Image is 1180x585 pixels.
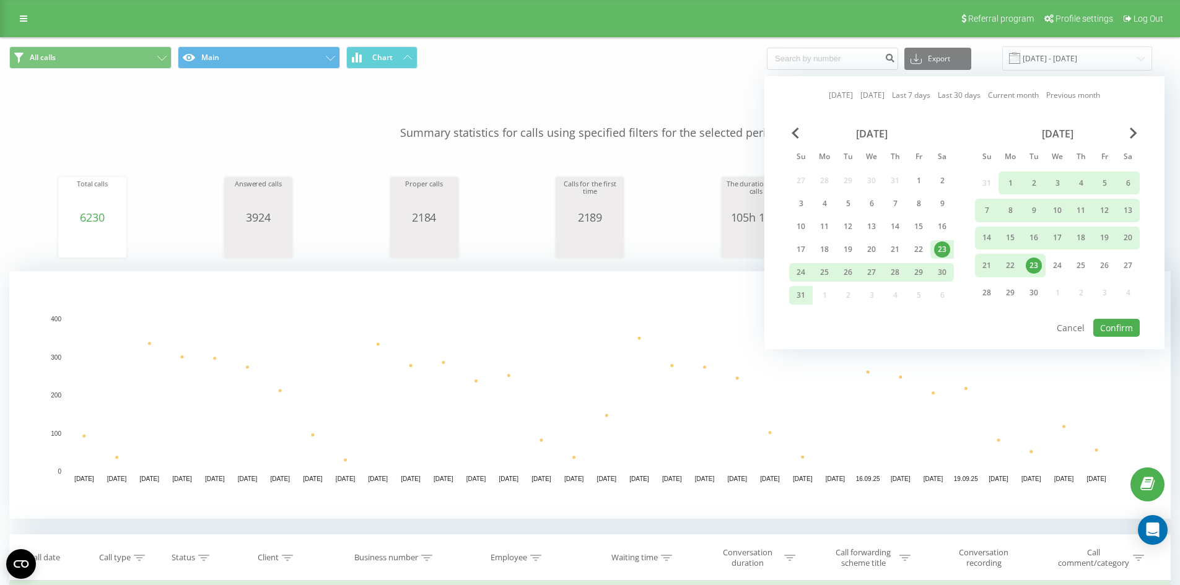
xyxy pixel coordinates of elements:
div: Call forwarding scheme title [830,547,896,568]
div: Wed Sep 24, 2025 [1046,254,1069,277]
div: 26 [1096,258,1112,274]
div: Sun Sep 7, 2025 [975,199,999,222]
text: [DATE] [499,475,518,482]
div: The duration of all calls [725,180,787,211]
div: Calls for the first time [559,180,621,211]
div: 29 [1002,285,1018,301]
div: Sat Sep 13, 2025 [1116,199,1140,222]
text: [DATE] [238,475,258,482]
div: Tue Sep 2, 2025 [1022,171,1046,194]
svg: A chart. [559,223,621,261]
abbr: Tuesday [1025,149,1043,167]
svg: A chart. [725,223,787,261]
div: 11 [1073,202,1089,219]
p: Summary statistics for calls using specified filters for the selected period [9,100,1171,141]
text: 0 [58,468,61,475]
div: Mon Aug 18, 2025 [813,240,836,259]
div: A chart. [227,223,289,261]
span: Chart [372,53,393,62]
div: Fri Aug 1, 2025 [907,171,930,190]
abbr: Monday [815,149,834,167]
div: Conversation duration [715,547,781,568]
abbr: Friday [1095,149,1114,167]
div: 15 [1002,230,1018,246]
div: Wed Aug 13, 2025 [860,217,883,236]
text: 16.09.25 [856,475,880,482]
span: Profile settings [1055,14,1113,24]
abbr: Monday [1001,149,1020,167]
div: Sat Sep 20, 2025 [1116,227,1140,249]
div: Sun Sep 14, 2025 [975,227,999,249]
div: Employee [491,553,527,563]
text: [DATE] [662,475,682,482]
svg: A chart. [393,223,455,261]
text: [DATE] [564,475,584,482]
div: Fri Aug 29, 2025 [907,263,930,282]
div: Sat Aug 30, 2025 [930,263,954,282]
text: [DATE] [205,475,225,482]
div: 7 [979,202,995,219]
div: Call comment/category [1057,547,1130,568]
div: 20 [1120,230,1136,246]
div: 17 [793,241,809,258]
div: 15 [911,219,927,235]
div: Mon Sep 15, 2025 [999,227,1022,249]
text: [DATE] [434,475,453,482]
div: 14 [887,219,903,235]
div: 2 [934,173,950,189]
div: Thu Sep 18, 2025 [1069,227,1093,249]
div: 18 [816,241,833,258]
text: 300 [51,354,61,361]
div: Waiting time [611,553,658,563]
span: All calls [30,53,56,63]
input: Search by number [767,48,898,70]
div: Thu Aug 28, 2025 [883,263,907,282]
div: Wed Aug 27, 2025 [860,263,883,282]
div: 16 [934,219,950,235]
text: [DATE] [1021,475,1041,482]
div: 19 [1096,230,1112,246]
text: [DATE] [793,475,813,482]
text: [DATE] [629,475,649,482]
button: Chart [346,46,417,69]
div: 28 [887,264,903,280]
div: Mon Sep 8, 2025 [999,199,1022,222]
div: 105h 19m [725,211,787,223]
text: [DATE] [1086,475,1106,482]
abbr: Wednesday [1048,149,1067,167]
text: [DATE] [891,475,911,482]
div: 24 [793,264,809,280]
text: [DATE] [303,475,323,482]
div: 31 [793,287,809,303]
a: Previous month [1046,89,1100,101]
div: Thu Aug 21, 2025 [883,240,907,259]
abbr: Tuesday [839,149,857,167]
div: Business number [354,553,418,563]
div: 7 [887,196,903,212]
div: 25 [1073,258,1089,274]
text: 200 [51,392,61,399]
div: Thu Sep 11, 2025 [1069,199,1093,222]
div: 8 [911,196,927,212]
a: Last 30 days [938,89,981,101]
div: 10 [793,219,809,235]
div: Wed Sep 17, 2025 [1046,227,1069,249]
svg: A chart. [9,271,1171,519]
div: 2189 [559,211,621,223]
div: Thu Sep 25, 2025 [1069,254,1093,277]
div: Fri Sep 19, 2025 [1093,227,1116,249]
abbr: Thursday [1072,149,1090,167]
div: 17 [1049,230,1065,246]
div: 26 [840,264,856,280]
div: 22 [1002,258,1018,274]
text: [DATE] [401,475,421,482]
text: [DATE] [597,475,617,482]
a: Last 7 days [892,89,930,101]
div: Sun Aug 3, 2025 [789,194,813,213]
div: Open Intercom Messenger [1138,515,1168,545]
text: [DATE] [270,475,290,482]
abbr: Sunday [977,149,996,167]
div: 1 [1002,175,1018,191]
div: Tue Aug 19, 2025 [836,240,860,259]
